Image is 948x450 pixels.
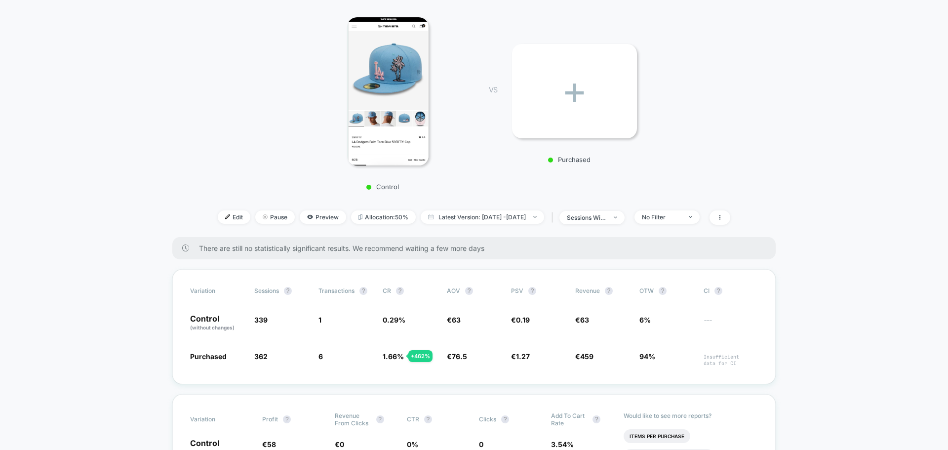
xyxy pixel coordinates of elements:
[642,213,681,221] div: No Filter
[511,287,523,294] span: PSV
[340,440,344,449] span: 0
[501,415,509,423] button: ?
[639,287,694,295] span: OTW
[255,210,295,224] span: Pause
[659,287,667,295] button: ?
[689,216,692,218] img: end
[383,352,404,361] span: 1.66 %
[190,325,235,330] span: (without changes)
[254,287,279,294] span: Sessions
[218,210,250,224] span: Edit
[511,316,530,324] span: €
[447,316,461,324] span: €
[358,214,362,220] img: rebalance
[424,415,432,423] button: ?
[551,440,574,449] span: 3.54 %
[714,287,722,295] button: ?
[447,287,460,294] span: AOV
[575,287,600,294] span: Revenue
[376,415,384,423] button: ?
[551,412,588,427] span: Add To Cart Rate
[479,415,496,423] span: Clicks
[284,287,292,295] button: ?
[383,316,405,324] span: 0.29 %
[351,210,416,224] span: Allocation: 50%
[347,17,428,165] img: Control main
[428,214,434,219] img: calendar
[624,412,758,419] p: Would like to see more reports?
[479,440,483,449] span: 0
[704,287,758,295] span: CI
[383,287,391,294] span: CR
[263,214,268,219] img: end
[639,316,651,324] span: 6%
[447,352,467,361] span: €
[489,85,497,94] span: VS
[318,352,323,361] span: 6
[512,44,637,138] div: +
[575,316,589,324] span: €
[190,315,244,331] p: Control
[407,440,418,449] span: 0 %
[335,440,344,449] span: €
[605,287,613,295] button: ?
[533,216,537,218] img: end
[516,352,530,361] span: 1.27
[704,354,758,367] span: Insufficient data for CI
[452,352,467,361] span: 76.5
[190,287,244,295] span: Variation
[624,429,690,443] li: Items Per Purchase
[296,183,469,191] p: Control
[190,352,227,361] span: Purchased
[254,316,268,324] span: 339
[421,210,544,224] span: Latest Version: [DATE] - [DATE]
[516,316,530,324] span: 0.19
[507,156,632,164] p: Purchased
[283,415,291,423] button: ?
[199,244,756,252] span: There are still no statistically significant results. We recommend waiting a few more days
[190,412,244,427] span: Variation
[318,287,355,294] span: Transactions
[407,415,419,423] span: CTR
[262,440,276,449] span: €
[580,316,589,324] span: 63
[580,352,593,361] span: 459
[575,352,593,361] span: €
[639,352,655,361] span: 94%
[225,214,230,219] img: edit
[318,316,321,324] span: 1
[267,440,276,449] span: 58
[549,210,559,225] span: |
[567,214,606,221] div: sessions with impression
[452,316,461,324] span: 63
[254,352,268,361] span: 362
[396,287,404,295] button: ?
[592,415,600,423] button: ?
[359,287,367,295] button: ?
[300,210,346,224] span: Preview
[262,415,278,423] span: Profit
[614,216,617,218] img: end
[408,350,433,362] div: + 462 %
[511,352,530,361] span: €
[465,287,473,295] button: ?
[704,317,758,331] span: ---
[528,287,536,295] button: ?
[335,412,371,427] span: Revenue From Clicks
